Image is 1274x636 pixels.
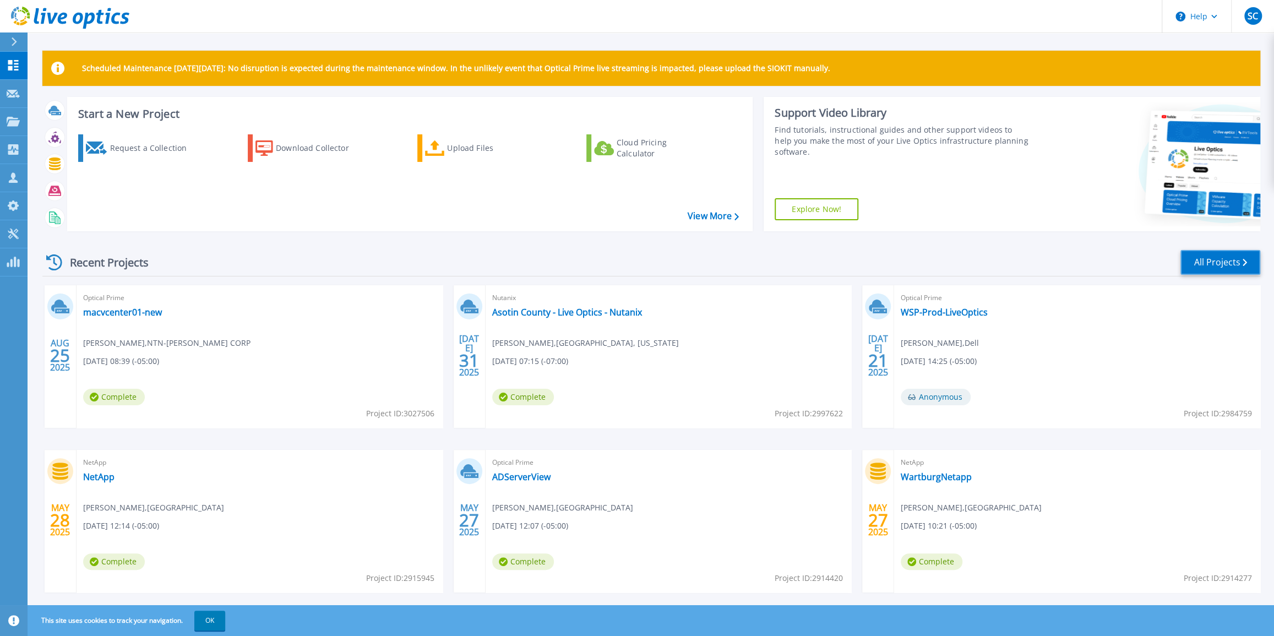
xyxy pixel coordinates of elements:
[42,249,164,276] div: Recent Projects
[492,307,642,318] a: Asotin County - Live Optics - Nutanix
[50,335,70,376] div: AUG 2025
[50,515,70,525] span: 28
[366,572,434,584] span: Project ID: 2915945
[901,471,972,482] a: WartburgNetapp
[248,134,371,162] a: Download Collector
[1184,407,1252,420] span: Project ID: 2984759
[901,292,1254,304] span: Optical Prime
[775,198,858,220] a: Explore Now!
[901,502,1042,514] span: [PERSON_NAME] , [GEOGRAPHIC_DATA]
[868,356,888,365] span: 21
[586,134,709,162] a: Cloud Pricing Calculator
[78,134,201,162] a: Request a Collection
[50,351,70,360] span: 25
[492,355,568,367] span: [DATE] 07:15 (-07:00)
[83,553,145,570] span: Complete
[83,292,436,304] span: Optical Prime
[492,337,679,349] span: [PERSON_NAME] , [GEOGRAPHIC_DATA], [US_STATE]
[1248,12,1258,20] span: SC
[83,502,224,514] span: [PERSON_NAME] , [GEOGRAPHIC_DATA]
[775,124,1030,157] div: Find tutorials, instructional guides and other support videos to help you make the most of your L...
[194,611,225,630] button: OK
[78,108,738,120] h3: Start a New Project
[1180,250,1260,275] a: All Projects
[492,292,845,304] span: Nutanix
[492,520,568,532] span: [DATE] 12:07 (-05:00)
[83,307,162,318] a: macvcenter01-new
[366,407,434,420] span: Project ID: 3027506
[901,389,971,405] span: Anonymous
[492,471,551,482] a: ADServerView
[775,106,1030,120] div: Support Video Library
[492,456,845,469] span: Optical Prime
[417,134,540,162] a: Upload Files
[901,520,977,532] span: [DATE] 10:21 (-05:00)
[83,471,115,482] a: NetApp
[688,211,739,221] a: View More
[459,335,480,376] div: [DATE] 2025
[901,307,988,318] a: WSP-Prod-LiveOptics
[868,335,889,376] div: [DATE] 2025
[83,337,251,349] span: [PERSON_NAME] , NTN-[PERSON_NAME] CORP
[30,611,225,630] span: This site uses cookies to track your navigation.
[1184,572,1252,584] span: Project ID: 2914277
[901,553,962,570] span: Complete
[901,456,1254,469] span: NetApp
[447,137,535,159] div: Upload Files
[83,355,159,367] span: [DATE] 08:39 (-05:00)
[901,355,977,367] span: [DATE] 14:25 (-05:00)
[459,515,479,525] span: 27
[276,137,364,159] div: Download Collector
[775,572,843,584] span: Project ID: 2914420
[83,520,159,532] span: [DATE] 12:14 (-05:00)
[82,64,830,73] p: Scheduled Maintenance [DATE][DATE]: No disruption is expected during the maintenance window. In t...
[868,515,888,525] span: 27
[492,553,554,570] span: Complete
[459,500,480,540] div: MAY 2025
[492,502,633,514] span: [PERSON_NAME] , [GEOGRAPHIC_DATA]
[83,389,145,405] span: Complete
[868,500,889,540] div: MAY 2025
[492,389,554,405] span: Complete
[83,456,436,469] span: NetApp
[459,356,479,365] span: 31
[775,407,843,420] span: Project ID: 2997622
[110,137,198,159] div: Request a Collection
[50,500,70,540] div: MAY 2025
[901,337,979,349] span: [PERSON_NAME] , Dell
[617,137,705,159] div: Cloud Pricing Calculator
